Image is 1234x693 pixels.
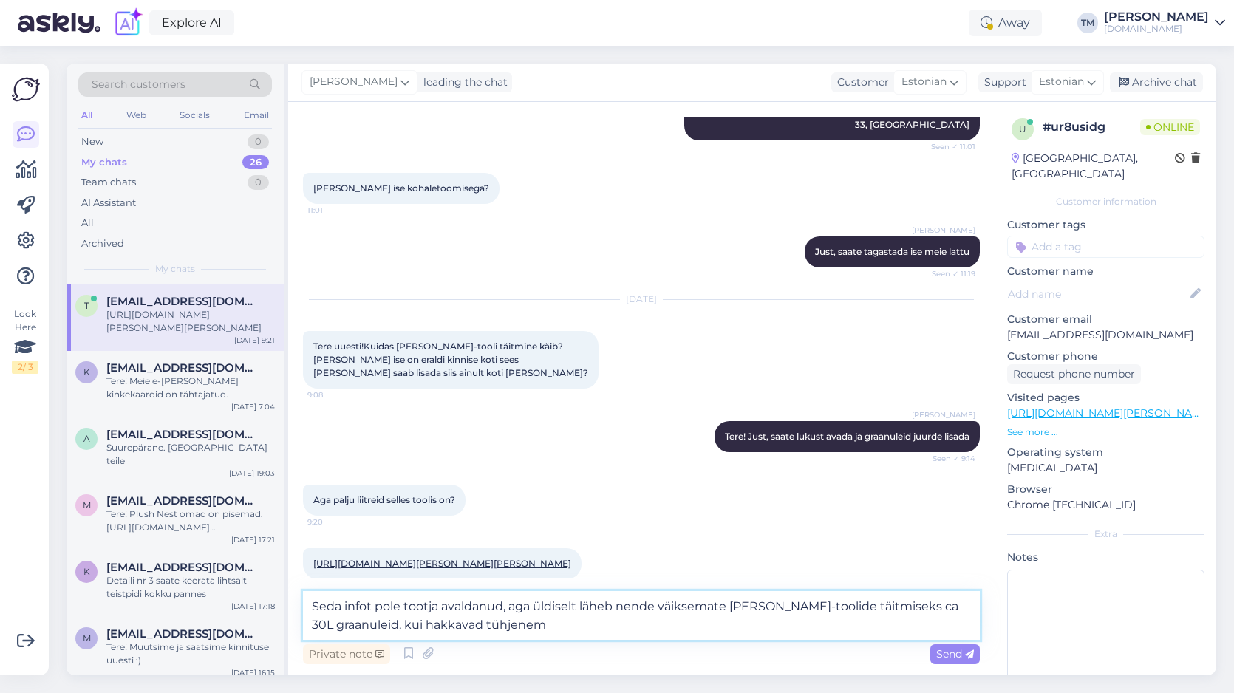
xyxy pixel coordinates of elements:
div: Tere! Muutsime ja saatsime kinnituse uuesti :) [106,641,275,667]
div: [DATE] 17:18 [231,601,275,612]
a: [URL][DOMAIN_NAME][PERSON_NAME][PERSON_NAME] [313,558,571,569]
span: u [1019,123,1026,134]
div: Tere! Meie e-[PERSON_NAME] kinkekaardid on tähtajatud. [106,375,275,401]
div: 26 [242,155,269,170]
span: Estonian [901,74,947,90]
div: [DATE] 19:03 [229,468,275,479]
div: [DOMAIN_NAME] [1104,23,1209,35]
div: Socials [177,106,213,125]
div: Private note [303,644,390,664]
div: [DATE] 7:04 [231,401,275,412]
span: Tere uuesti!Kuidas [PERSON_NAME]-tooli täitmine käib?[PERSON_NAME] ise on eraldi kinnise koti see... [313,341,588,378]
span: Seen ✓ 9:14 [920,453,975,464]
p: [MEDICAL_DATA] [1007,460,1204,476]
div: [URL][DOMAIN_NAME][PERSON_NAME][PERSON_NAME] [106,308,275,335]
span: [PERSON_NAME] [912,409,975,420]
p: Notes [1007,550,1204,565]
span: M [83,632,91,643]
img: Askly Logo [12,75,40,103]
span: [PERSON_NAME] [310,74,398,90]
span: Kristel.pensa@gmail.com [106,561,260,574]
div: Web [123,106,149,125]
div: All [81,216,94,231]
div: Away [969,10,1042,36]
div: [DATE] 9:21 [234,335,275,346]
div: My chats [81,155,127,170]
span: kretekoovit@gmail.com [106,361,260,375]
p: Customer tags [1007,217,1204,233]
p: [EMAIL_ADDRESS][DOMAIN_NAME] [1007,327,1204,343]
div: [DATE] [303,293,980,306]
div: [GEOGRAPHIC_DATA], [GEOGRAPHIC_DATA] [1012,151,1175,182]
div: Look Here [12,307,38,374]
span: 11:01 [307,205,363,216]
span: [PERSON_NAME] ise kohaletoomisega? [313,182,489,194]
p: See more ... [1007,426,1204,439]
div: [PERSON_NAME] [1104,11,1209,23]
span: Just, saate tagastada ise meie lattu [815,246,969,257]
div: Suurepärane. [GEOGRAPHIC_DATA] teile [106,441,275,468]
div: New [81,134,103,149]
div: Request phone number [1007,364,1141,384]
span: Seen ✓ 11:19 [920,268,975,279]
div: Extra [1007,528,1204,541]
div: Support [978,75,1026,90]
div: 2 / 3 [12,361,38,374]
div: Archive chat [1110,72,1203,92]
div: Archived [81,236,124,251]
span: Online [1140,119,1200,135]
div: Customer [831,75,889,90]
p: Browser [1007,482,1204,497]
span: 9:20 [307,516,363,528]
div: 0 [248,175,269,190]
span: tuulemaa700@gmail.com [106,295,260,308]
span: Aga palju liitreid selles toolis on? [313,494,455,505]
div: Email [241,106,272,125]
p: Visited pages [1007,390,1204,406]
p: Operating system [1007,445,1204,460]
span: 9:08 [307,389,363,400]
div: Detaili nr 3 saate keerata lihtsalt teistpidi kokku pannes [106,574,275,601]
span: A [83,433,90,444]
span: k [83,366,90,378]
div: All [78,106,95,125]
div: 0 [248,134,269,149]
div: [DATE] 16:15 [231,667,275,678]
div: [DATE] 17:21 [231,534,275,545]
textarea: Seda infot pole tootja avaldanud, aga üldiselt läheb nende väiksemate [PERSON_NAME]-toolide täitm... [303,591,980,640]
div: Team chats [81,175,136,190]
span: Tere! Just, saate lukust avada ja graanuleid juurde lisada [725,431,969,442]
a: [PERSON_NAME][DOMAIN_NAME] [1104,11,1225,35]
div: # ur8usidg [1043,118,1140,136]
p: Customer email [1007,312,1204,327]
div: Customer information [1007,195,1204,208]
span: Merily665@gmail.com [106,627,260,641]
span: Seen ✓ 11:01 [920,141,975,152]
span: Send [936,647,974,660]
p: Customer name [1007,264,1204,279]
input: Add a tag [1007,236,1204,258]
div: AI Assistant [81,196,136,211]
span: mariliis8@icloud.com [106,494,260,508]
span: My chats [155,262,195,276]
p: Customer phone [1007,349,1204,364]
span: t [84,300,89,311]
span: [PERSON_NAME] [912,225,975,236]
img: explore-ai [112,7,143,38]
div: leading the chat [417,75,508,90]
div: Tere! Plush Nest omad on pisemad: [URL][DOMAIN_NAME][PERSON_NAME] QUBOl on Baby Rabbit sari: [URL... [106,508,275,534]
span: K [83,566,90,577]
p: Chrome [TECHNICAL_ID] [1007,497,1204,513]
input: Add name [1008,286,1187,302]
span: Anneliparg@gmail.com [106,428,260,441]
span: m [83,499,91,511]
span: Estonian [1039,74,1084,90]
div: TM [1077,13,1098,33]
span: Search customers [92,77,185,92]
a: Explore AI [149,10,234,35]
